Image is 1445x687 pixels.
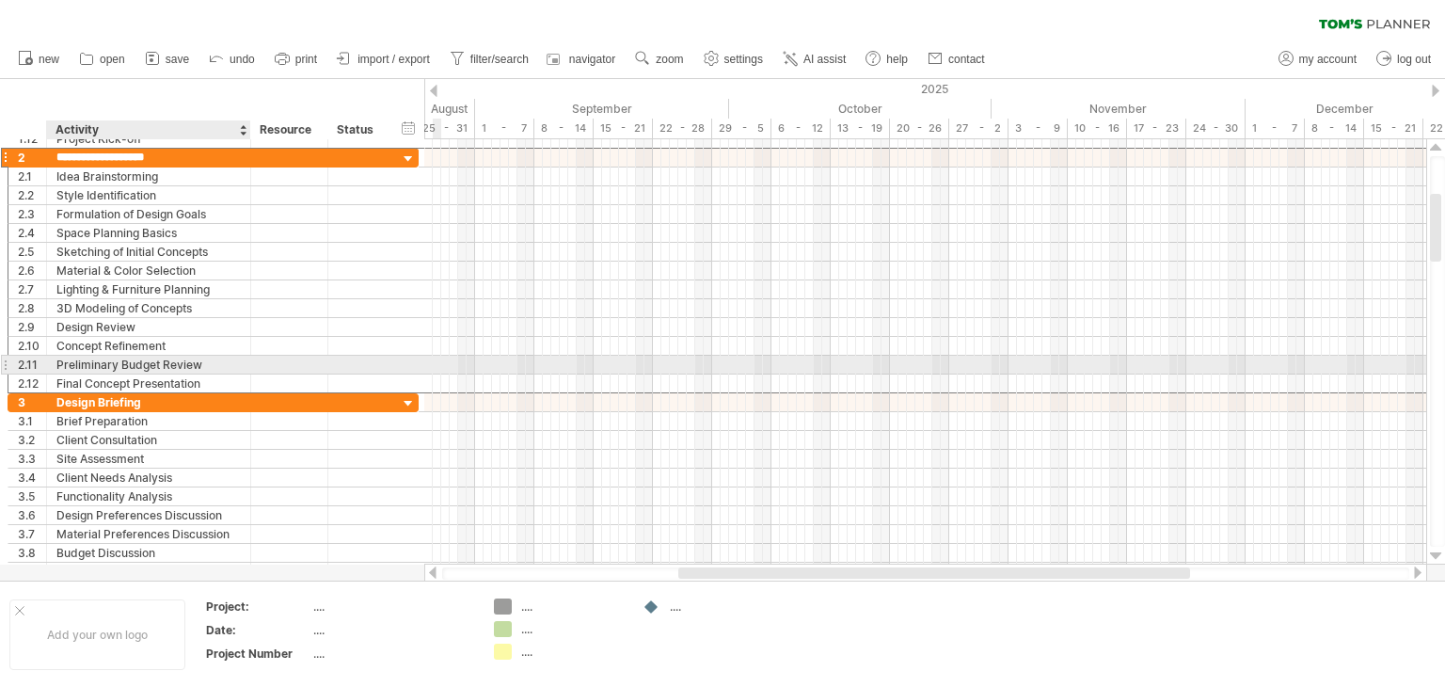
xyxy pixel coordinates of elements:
span: undo [230,53,255,66]
span: contact [948,53,985,66]
div: Preliminary Budget Review [56,356,241,374]
div: 20 - 26 [890,119,949,138]
div: Date: [206,622,310,638]
span: AI assist [803,53,846,66]
div: 2.9 [18,318,46,336]
div: 15 - 21 [1364,119,1423,138]
div: Design Review [56,318,241,336]
div: .... [670,599,772,615]
a: filter/search [445,47,534,72]
div: Client Consultation [56,431,241,449]
div: 2.4 [18,224,46,242]
div: .... [313,599,471,615]
div: November 2025 [992,99,1246,119]
div: 3.6 [18,506,46,524]
div: Timeline Discussion [56,563,241,581]
div: 29 - 5 [712,119,771,138]
div: Add your own logo [9,599,185,670]
span: import / export [357,53,430,66]
div: 2 [18,149,46,167]
a: settings [699,47,769,72]
div: Site Assessment [56,450,241,468]
div: 13 - 19 [831,119,890,138]
div: .... [313,646,471,662]
div: Budget Discussion [56,544,241,562]
a: navigator [544,47,621,72]
div: 2.11 [18,356,46,374]
div: Formulation of Design Goals [56,205,241,223]
div: 2.3 [18,205,46,223]
div: Final Concept Presentation [56,375,241,392]
span: help [886,53,908,66]
a: new [13,47,65,72]
span: log out [1397,53,1431,66]
div: 3.7 [18,525,46,543]
div: Design Preferences Discussion [56,506,241,524]
div: 2.6 [18,262,46,280]
div: September 2025 [475,99,729,119]
div: 2.10 [18,337,46,355]
div: .... [521,644,624,660]
a: import / export [332,47,436,72]
div: 3.1 [18,412,46,430]
div: 3.5 [18,487,46,505]
div: Space Planning Basics [56,224,241,242]
span: save [166,53,189,66]
div: .... [521,621,624,637]
div: 3.9 [18,563,46,581]
a: save [140,47,195,72]
div: .... [313,622,471,638]
div: 1 - 7 [475,119,534,138]
div: 3.3 [18,450,46,468]
div: Project: [206,599,310,615]
div: 8 - 14 [534,119,594,138]
div: 2.1 [18,168,46,185]
div: Functionality Analysis [56,487,241,505]
span: print [295,53,317,66]
div: Status [337,120,378,139]
div: 17 - 23 [1127,119,1186,138]
a: open [74,47,131,72]
div: Project Number [206,646,310,662]
a: log out [1372,47,1437,72]
div: Resource [260,120,317,139]
div: 22 - 28 [653,119,712,138]
div: Material Preferences Discussion [56,525,241,543]
a: contact [923,47,991,72]
div: October 2025 [729,99,992,119]
div: 3.8 [18,544,46,562]
div: 25 - 31 [416,119,475,138]
a: print [270,47,323,72]
div: 3 - 9 [1008,119,1068,138]
div: 3D Modeling of Concepts [56,299,241,317]
a: undo [204,47,261,72]
div: Client Needs Analysis [56,469,241,487]
div: 8 - 14 [1305,119,1364,138]
span: open [100,53,125,66]
a: help [861,47,913,72]
span: new [39,53,59,66]
div: Activity [56,120,240,139]
div: 2.8 [18,299,46,317]
span: settings [724,53,763,66]
div: 2.5 [18,243,46,261]
div: 27 - 2 [949,119,1008,138]
a: zoom [630,47,689,72]
div: 2.12 [18,375,46,392]
div: Sketching of Initial Concepts [56,243,241,261]
span: my account [1299,53,1357,66]
div: 10 - 16 [1068,119,1127,138]
span: navigator [569,53,615,66]
a: my account [1274,47,1362,72]
span: zoom [656,53,683,66]
div: 1 - 7 [1246,119,1305,138]
div: 3.4 [18,469,46,487]
div: 2.7 [18,280,46,298]
div: Design Briefing [56,393,241,411]
a: AI assist [778,47,851,72]
div: Idea Brainstorming [56,168,241,185]
div: 15 - 21 [594,119,653,138]
div: Brief Preparation [56,412,241,430]
div: Lighting & Furniture Planning [56,280,241,298]
div: 2.2 [18,186,46,204]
